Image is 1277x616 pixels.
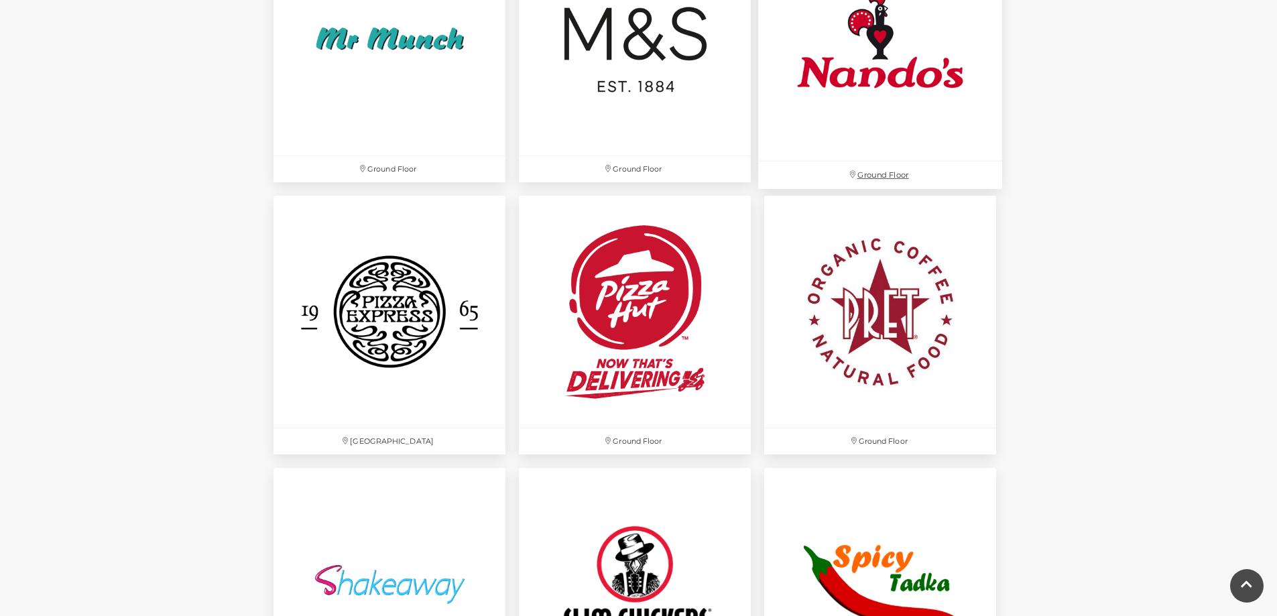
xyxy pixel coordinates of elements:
[764,428,996,454] p: Ground Floor
[273,428,505,454] p: [GEOGRAPHIC_DATA]
[758,162,1002,189] p: Ground Floor
[519,428,751,454] p: Ground Floor
[267,189,512,461] a: [GEOGRAPHIC_DATA]
[519,156,751,182] p: Ground Floor
[273,156,505,182] p: Ground Floor
[757,189,1003,461] a: Ground Floor
[512,189,757,461] a: Ground Floor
